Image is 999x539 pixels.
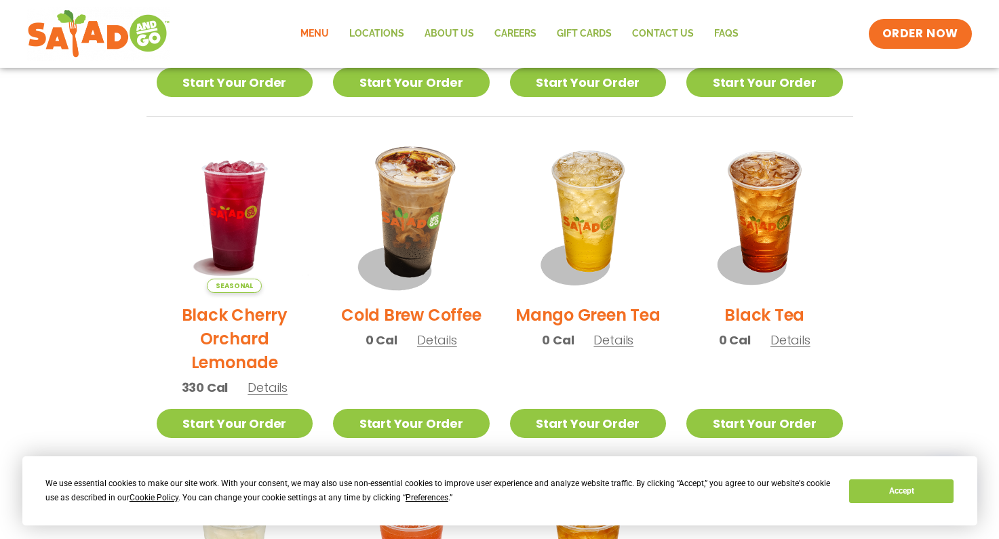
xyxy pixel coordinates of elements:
[130,493,178,502] span: Cookie Policy
[339,18,414,49] a: Locations
[45,477,833,505] div: We use essential cookies to make our site work. With your consent, we may also use non-essential ...
[719,331,751,349] span: 0 Cal
[157,137,313,294] img: Product photo for Black Cherry Orchard Lemonade
[341,303,481,327] h2: Cold Brew Coffee
[622,18,704,49] a: Contact Us
[882,26,958,42] span: ORDER NOW
[333,409,490,438] a: Start Your Order
[547,18,622,49] a: GIFT CARDS
[686,68,843,97] a: Start Your Order
[770,332,810,348] span: Details
[27,7,170,61] img: new-SAG-logo-768×292
[157,68,313,97] a: Start Your Order
[366,331,397,349] span: 0 Cal
[333,68,490,97] a: Start Your Order
[869,19,972,49] a: ORDER NOW
[515,303,660,327] h2: Mango Green Tea
[849,479,954,503] button: Accept
[593,332,633,348] span: Details
[157,303,313,374] h2: Black Cherry Orchard Lemonade
[704,18,749,49] a: FAQs
[207,279,262,293] span: Seasonal
[248,379,288,396] span: Details
[22,456,977,525] div: Cookie Consent Prompt
[417,332,457,348] span: Details
[182,378,229,397] span: 330 Cal
[414,18,484,49] a: About Us
[406,493,448,502] span: Preferences
[510,409,667,438] a: Start Your Order
[290,18,339,49] a: Menu
[686,409,843,438] a: Start Your Order
[157,409,313,438] a: Start Your Order
[542,331,574,349] span: 0 Cal
[686,137,843,294] img: Product photo for Black Tea
[510,137,667,294] img: Product photo for Mango Green Tea
[484,18,547,49] a: Careers
[319,123,503,306] img: Product photo for Cold Brew Coffee
[290,18,749,49] nav: Menu
[510,68,667,97] a: Start Your Order
[724,303,804,327] h2: Black Tea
